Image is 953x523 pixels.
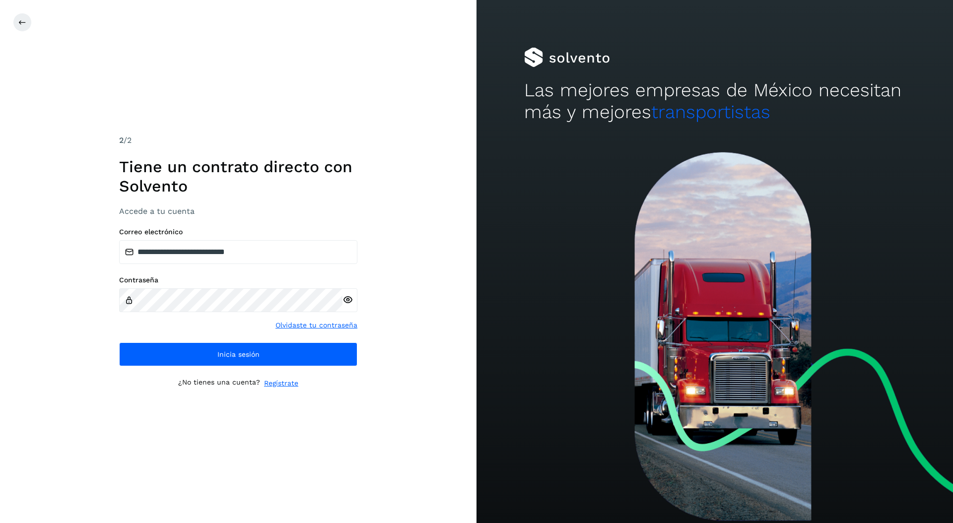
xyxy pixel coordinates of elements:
label: Contraseña [119,276,357,284]
h3: Accede a tu cuenta [119,206,357,216]
h1: Tiene un contrato directo con Solvento [119,157,357,196]
div: /2 [119,134,357,146]
span: Inicia sesión [217,351,260,358]
span: transportistas [651,101,770,123]
button: Inicia sesión [119,342,357,366]
label: Correo electrónico [119,228,357,236]
a: Olvidaste tu contraseña [275,320,357,330]
span: 2 [119,135,124,145]
a: Regístrate [264,378,298,389]
h2: Las mejores empresas de México necesitan más y mejores [524,79,905,124]
p: ¿No tienes una cuenta? [178,378,260,389]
